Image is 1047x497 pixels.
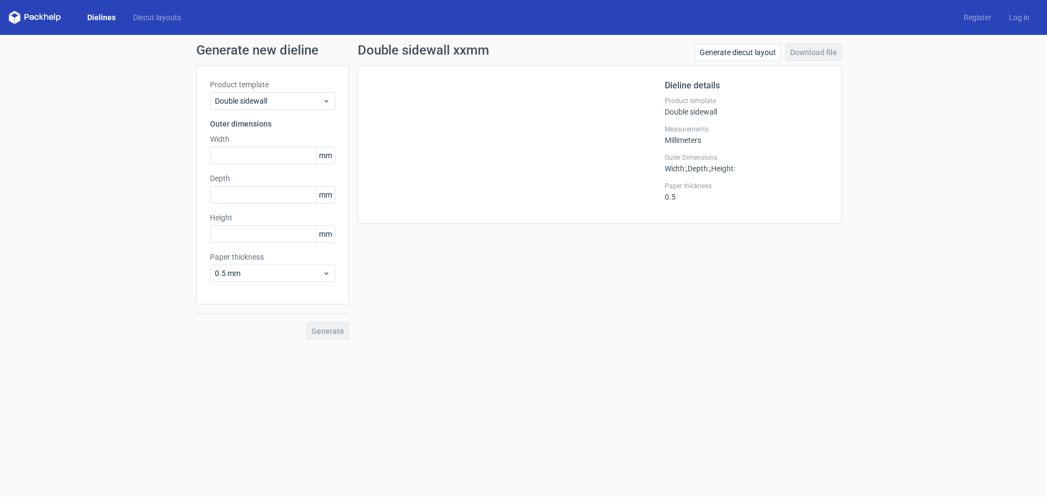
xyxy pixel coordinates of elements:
[665,182,828,201] div: 0.5
[665,79,828,92] h2: Dieline details
[358,44,489,57] h1: Double sidewall xxmm
[210,79,335,90] label: Product template
[665,97,828,116] div: Double sidewall
[665,182,828,190] label: Paper thickness
[665,125,828,145] div: Millimeters
[196,44,851,57] h1: Generate new dieline
[686,164,709,173] span: , Depth :
[210,252,335,262] label: Paper thickness
[316,226,335,242] span: mm
[79,12,124,23] a: Dielines
[1000,12,1038,23] a: Log in
[210,173,335,184] label: Depth
[665,97,828,105] label: Product template
[124,12,190,23] a: Diecut layouts
[665,125,828,134] label: Measurements
[955,12,1000,23] a: Register
[210,212,335,223] label: Height
[210,118,335,129] h3: Outer dimensions
[709,164,735,173] span: , Height :
[215,268,322,279] span: 0.5 mm
[695,44,781,61] a: Generate diecut layout
[316,147,335,164] span: mm
[316,187,335,203] span: mm
[210,134,335,145] label: Width
[665,164,686,173] span: Width :
[215,95,322,106] span: Double sidewall
[665,153,828,162] label: Outer Dimensions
